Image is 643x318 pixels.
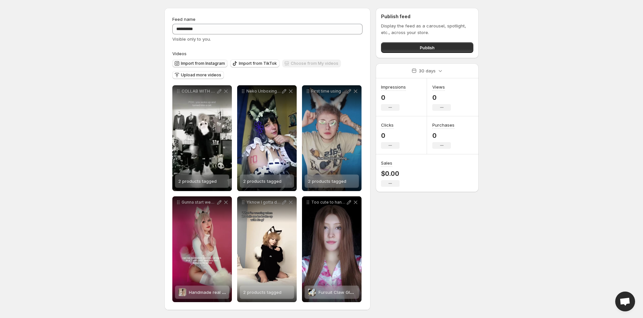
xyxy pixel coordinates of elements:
span: Upload more videos [181,72,221,78]
span: Videos [172,51,187,56]
p: 30 days [419,67,436,74]
span: Visible only to you. [172,36,211,42]
span: Fursuit Claw Gloves Plush Cute Women's Ready-made Products [319,290,451,295]
button: Publish [381,42,473,53]
button: Import from Instagram [172,60,228,67]
p: 0 [381,132,400,139]
p: First time using a tail and ears that move in my cosplay This was so much fun no joke I could pla... [311,89,346,94]
p: Too cute to handle Cat Ears Paws meowfursuits Contact Lenses pinkyparadisedotcom Cospaly pinkypar... [311,200,346,205]
p: 0 [432,94,451,101]
p: Neko Unboxing Con meowfursuits cosplay nekogirl kawaii unboxing cosplayergirl [246,89,281,94]
div: First time using a tail and ears that move in my cosplay This was so much fun no joke I could pla... [302,85,362,191]
div: Open chat [615,292,635,311]
div: Neko Unboxing Con meowfursuits cosplay nekogirl kawaii unboxing cosplayergirl2 products tagged [237,85,297,191]
h3: Purchases [432,122,454,128]
p: Display the feed as a carousel, spotlight, etc., across your store. [381,22,473,36]
span: Import from TikTok [239,61,277,66]
p: 0 [381,94,406,101]
div: Gunna start wearing cat ears everywhere and no one can stop me Huge thanks to meowfursuits for th... [172,196,232,302]
p: $0.00 [381,170,400,178]
h2: Publish feed [381,13,473,20]
span: Publish [420,44,435,51]
p: Yknow I gotta do it to em 3 ib mi [246,200,281,205]
h3: Sales [381,160,392,166]
span: Feed name [172,17,195,22]
p: 0 [432,132,454,139]
span: Handmade real plush electric movable tail cos [189,290,285,295]
p: Gunna start wearing cat ears everywhere and no one can stop me Huge thanks to meowfursuits for th... [182,200,216,205]
div: Too cute to handle Cat Ears Paws meowfursuits Contact Lenses pinkyparadisedotcom Cospaly pinkypar... [302,196,362,302]
span: 2 products tagged [308,179,346,184]
p: COLLAB WITH meowfursuits check out their shop maybe you can become a cat too 3 scene scenekid sce... [182,89,216,94]
h3: Views [432,84,445,90]
button: Upload more videos [172,71,224,79]
span: Import from Instagram [181,61,225,66]
div: Yknow I gotta do it to em 3 ib mi2 products tagged [237,196,297,302]
span: 2 products tagged [178,179,217,184]
div: COLLAB WITH meowfursuits check out their shop maybe you can become a cat too 3 scene scenekid sce... [172,85,232,191]
button: Import from TikTok [230,60,279,67]
span: 2 products tagged [243,290,281,295]
img: Handmade real plush electric movable tail cos [178,288,186,296]
h3: Impressions [381,84,406,90]
h3: Clicks [381,122,394,128]
img: Fursuit Claw Gloves Plush Cute Women's Ready-made Products [308,288,316,296]
span: 2 products tagged [243,179,281,184]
